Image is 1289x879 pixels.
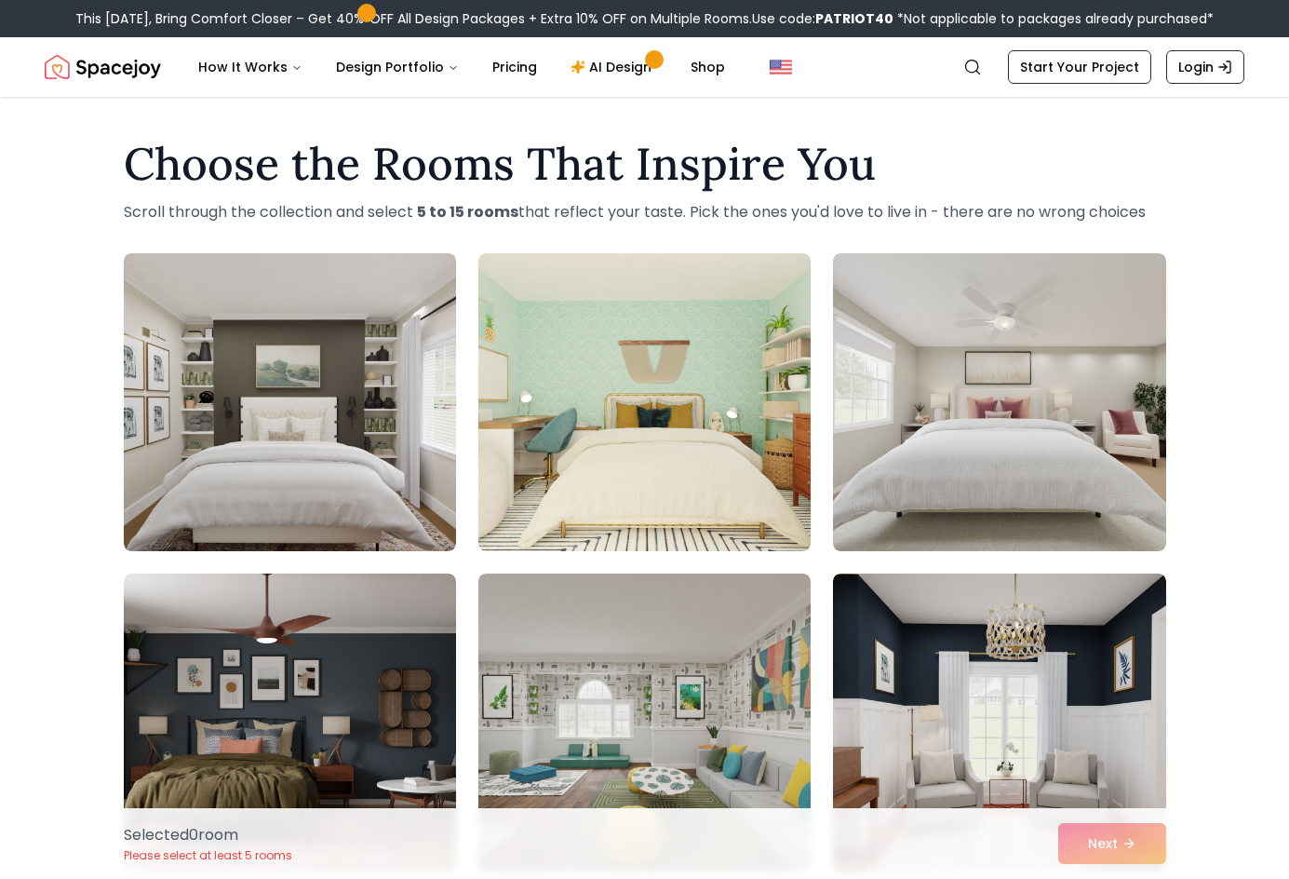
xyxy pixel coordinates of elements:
p: Please select at least 5 rooms [124,848,292,863]
a: Pricing [477,48,552,86]
img: Room room-1 [124,253,456,551]
a: AI Design [556,48,672,86]
a: Login [1166,50,1244,84]
nav: Global [45,37,1244,97]
button: How It Works [183,48,317,86]
img: Room room-2 [478,253,811,551]
img: United States [770,56,792,78]
img: Room room-6 [833,574,1165,872]
b: PATRIOT40 [815,9,893,28]
a: Spacejoy [45,48,161,86]
p: Selected 0 room [124,824,292,846]
img: Room room-4 [124,574,456,872]
img: Room room-5 [478,574,811,872]
span: Use code: [752,9,893,28]
div: This [DATE], Bring Comfort Closer – Get 40% OFF All Design Packages + Extra 10% OFF on Multiple R... [75,9,1214,28]
img: Room room-3 [833,253,1165,551]
img: Spacejoy Logo [45,48,161,86]
h1: Choose the Rooms That Inspire You [124,142,1166,186]
button: Design Portfolio [321,48,474,86]
strong: 5 to 15 rooms [417,201,518,223]
a: Shop [676,48,740,86]
span: *Not applicable to packages already purchased* [893,9,1214,28]
nav: Main [183,48,740,86]
a: Start Your Project [1008,50,1151,84]
p: Scroll through the collection and select that reflect your taste. Pick the ones you'd love to liv... [124,201,1166,223]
